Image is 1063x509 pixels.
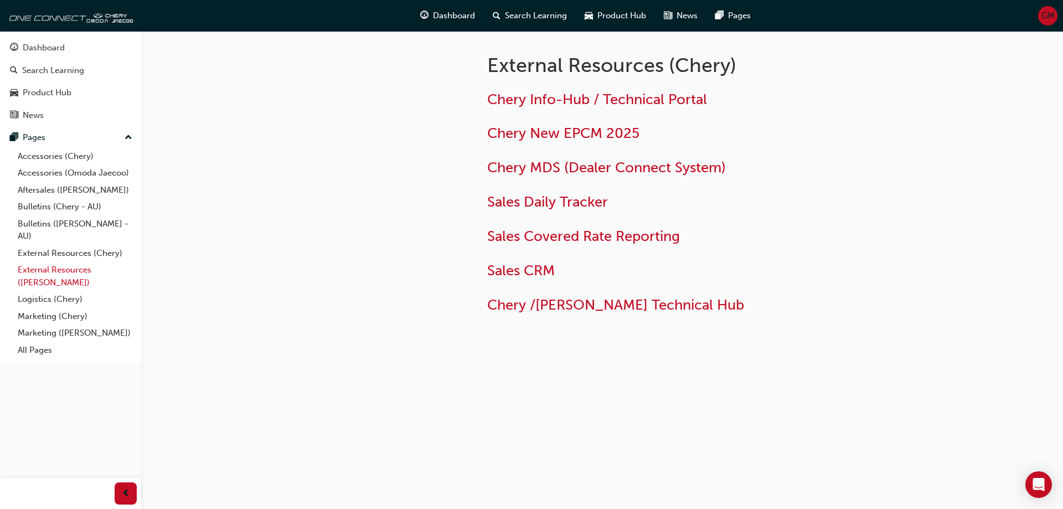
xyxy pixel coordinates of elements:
a: guage-iconDashboard [411,4,484,27]
a: Chery /[PERSON_NAME] Technical Hub [487,296,744,313]
span: news-icon [10,111,18,121]
span: car-icon [585,9,593,23]
a: news-iconNews [655,4,706,27]
a: Chery Info-Hub / Technical Portal [487,91,707,108]
div: Open Intercom Messenger [1025,471,1052,498]
div: Product Hub [23,86,71,99]
button: GM [1038,6,1057,25]
span: GM [1041,9,1055,22]
span: pages-icon [715,9,724,23]
div: News [23,109,44,122]
span: up-icon [125,131,132,145]
a: Bulletins ([PERSON_NAME] - AU) [13,215,137,245]
a: Bulletins (Chery - AU) [13,198,137,215]
span: search-icon [10,66,18,76]
div: Search Learning [22,64,84,77]
a: News [4,105,137,126]
button: Pages [4,127,137,148]
span: Search Learning [505,9,567,22]
span: guage-icon [10,43,18,53]
div: Pages [23,131,45,144]
span: News [677,9,698,22]
a: Logistics (Chery) [13,291,137,308]
a: Marketing (Chery) [13,308,137,325]
a: pages-iconPages [706,4,760,27]
a: Dashboard [4,38,137,58]
span: Product Hub [597,9,646,22]
img: oneconnect [6,4,133,27]
a: All Pages [13,342,137,359]
span: news-icon [664,9,672,23]
span: Pages [728,9,751,22]
a: Chery New EPCM 2025 [487,125,639,142]
span: prev-icon [122,487,130,501]
a: Accessories (Omoda Jaecoo) [13,164,137,182]
span: pages-icon [10,133,18,143]
a: Sales CRM [487,262,555,279]
a: car-iconProduct Hub [576,4,655,27]
h1: External Resources (Chery) [487,53,850,78]
span: guage-icon [420,9,429,23]
a: Sales Covered Rate Reporting [487,228,680,245]
span: Dashboard [433,9,475,22]
a: Aftersales ([PERSON_NAME]) [13,182,137,199]
a: search-iconSearch Learning [484,4,576,27]
a: Product Hub [4,83,137,103]
a: Sales Daily Tracker [487,193,608,210]
a: External Resources (Chery) [13,245,137,262]
a: Marketing ([PERSON_NAME]) [13,325,137,342]
div: Dashboard [23,42,65,54]
a: Search Learning [4,60,137,81]
a: Chery MDS (Dealer Connect System) [487,159,726,176]
span: car-icon [10,88,18,98]
span: search-icon [493,9,500,23]
a: External Resources ([PERSON_NAME]) [13,261,137,291]
button: DashboardSearch LearningProduct HubNews [4,35,137,127]
a: Accessories (Chery) [13,148,137,165]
